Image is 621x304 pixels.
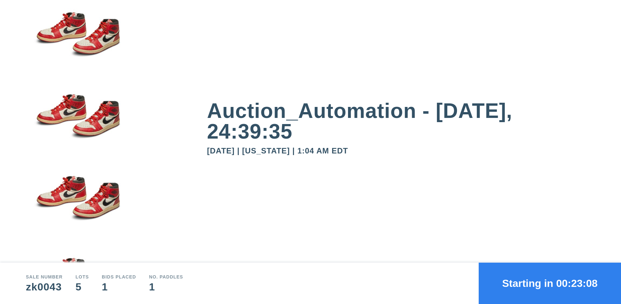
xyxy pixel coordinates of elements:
div: No. Paddles [149,275,183,279]
div: 1 [102,282,136,292]
div: Lots [76,275,89,279]
div: zk0043 [26,282,63,292]
div: 1 [149,282,183,292]
img: small [26,164,129,246]
button: Starting in 00:23:08 [479,263,621,304]
img: small [26,0,129,82]
div: [DATE] | [US_STATE] | 1:04 AM EDT [207,147,595,155]
div: 5 [76,282,89,292]
div: Bids Placed [102,275,136,279]
div: Auction_Automation - [DATE], 24:39:35 [207,100,595,142]
img: small [26,82,129,164]
div: Sale number [26,275,63,279]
